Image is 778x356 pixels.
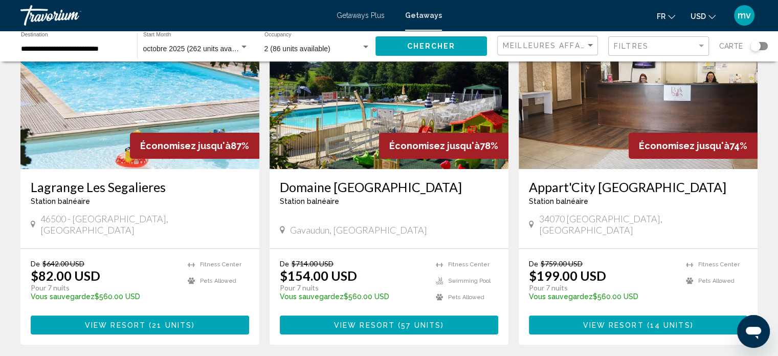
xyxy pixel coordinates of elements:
[31,292,177,301] p: $560.00 USD
[143,45,251,53] span: octobre 2025 (262 units available)
[529,259,538,268] span: De
[737,315,770,348] iframe: Bouton de lancement de la fenêtre de messagerie
[280,316,498,334] button: View Resort(57 units)
[85,321,146,329] span: View Resort
[152,321,192,329] span: 21 units
[140,140,231,151] span: Économisez jusqu'à
[503,41,595,50] mat-select: Sort by
[280,268,357,283] p: $154.00 USD
[31,259,40,268] span: De
[379,133,508,159] div: 78%
[529,179,747,195] a: Appart'City [GEOGRAPHIC_DATA]
[31,179,249,195] a: Lagrange Les Segalieres
[31,292,95,301] span: Vous sauvegardez
[519,5,758,169] img: RH23O01X.jpg
[389,140,480,151] span: Économisez jusqu'à
[657,12,665,20] span: fr
[583,321,643,329] span: View Resort
[639,140,729,151] span: Économisez jusqu'à
[691,12,706,20] span: USD
[608,36,709,57] button: Filter
[650,321,691,329] span: 14 units
[731,5,758,26] button: User Menu
[657,9,675,24] button: Change language
[280,197,339,205] span: Station balnéaire
[691,9,716,24] button: Change currency
[375,36,487,55] button: Chercher
[146,321,195,329] span: ( )
[280,283,426,292] p: Pour 7 nuits
[264,45,330,53] span: 2 (86 units available)
[200,261,241,268] span: Fitness Center
[448,261,490,268] span: Fitness Center
[280,259,289,268] span: De
[529,268,606,283] p: $199.00 USD
[31,197,90,205] span: Station balnéaire
[503,41,599,50] span: Meilleures affaires
[614,42,649,50] span: Filtres
[448,278,491,284] span: Swimming Pool
[31,316,249,334] button: View Resort(21 units)
[292,259,334,268] span: $714.00 USD
[405,11,442,19] a: Getaways
[541,259,583,268] span: $759.00 USD
[401,321,441,329] span: 57 units
[738,10,751,20] span: mv
[529,197,588,205] span: Station balnéaire
[719,39,743,53] span: Carte
[529,292,593,301] span: Vous sauvegardez
[395,321,444,329] span: ( )
[130,133,259,159] div: 87%
[698,261,740,268] span: Fitness Center
[20,5,259,169] img: RT93O01X.jpg
[280,179,498,195] a: Domaine [GEOGRAPHIC_DATA]
[629,133,758,159] div: 74%
[280,292,344,301] span: Vous sauvegardez
[20,5,326,26] a: Travorium
[448,294,484,301] span: Pets Allowed
[270,5,508,169] img: 4195O04X.jpg
[334,321,395,329] span: View Resort
[280,292,426,301] p: $560.00 USD
[290,224,427,236] span: Gavaudun, [GEOGRAPHIC_DATA]
[539,213,747,236] span: 34070 [GEOGRAPHIC_DATA], [GEOGRAPHIC_DATA]
[40,213,249,236] span: 46500 - [GEOGRAPHIC_DATA], [GEOGRAPHIC_DATA]
[31,268,100,283] p: $82.00 USD
[407,43,456,51] span: Chercher
[42,259,84,268] span: $642.00 USD
[337,11,385,19] a: Getaways Plus
[643,321,693,329] span: ( )
[529,283,676,292] p: Pour 7 nuits
[200,278,236,284] span: Pets Allowed
[529,316,747,334] button: View Resort(14 units)
[31,283,177,292] p: Pour 7 nuits
[529,292,676,301] p: $560.00 USD
[698,278,735,284] span: Pets Allowed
